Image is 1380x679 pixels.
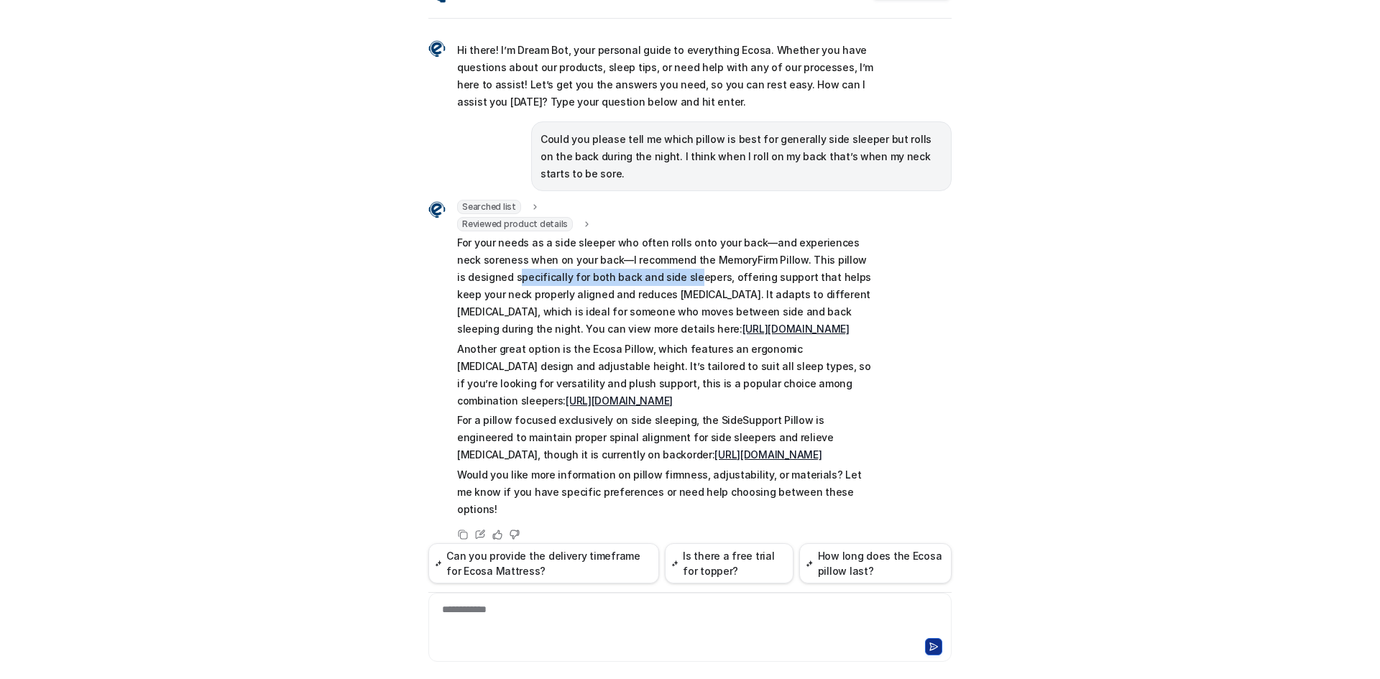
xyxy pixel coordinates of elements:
a: [URL][DOMAIN_NAME] [566,394,673,407]
p: Would you like more information on pillow firmness, adjustability, or materials? Let me know if y... [457,466,878,518]
button: How long does the Ecosa pillow last? [799,543,952,583]
p: For a pillow focused exclusively on side sleeping, the SideSupport Pillow is engineered to mainta... [457,412,878,463]
p: Could you please tell me which pillow is best for generally side sleeper but rolls on the back du... [540,131,942,183]
button: Is there a free trial for topper? [665,543,793,583]
img: Widget [428,40,446,57]
p: Another great option is the Ecosa Pillow, which features an ergonomic [MEDICAL_DATA] design and a... [457,341,878,410]
button: Can you provide the delivery timeframe for Ecosa Mattress? [428,543,659,583]
img: Widget [428,201,446,218]
p: Hi there! I’m Dream Bot, your personal guide to everything Ecosa. Whether you have questions abou... [457,42,878,111]
a: [URL][DOMAIN_NAME] [742,323,850,335]
a: [URL][DOMAIN_NAME] [714,448,822,461]
span: Reviewed product details [457,217,573,231]
p: For your needs as a side sleeper who often rolls onto your back—and experiences neck soreness whe... [457,234,878,338]
span: Searched list [457,200,521,214]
